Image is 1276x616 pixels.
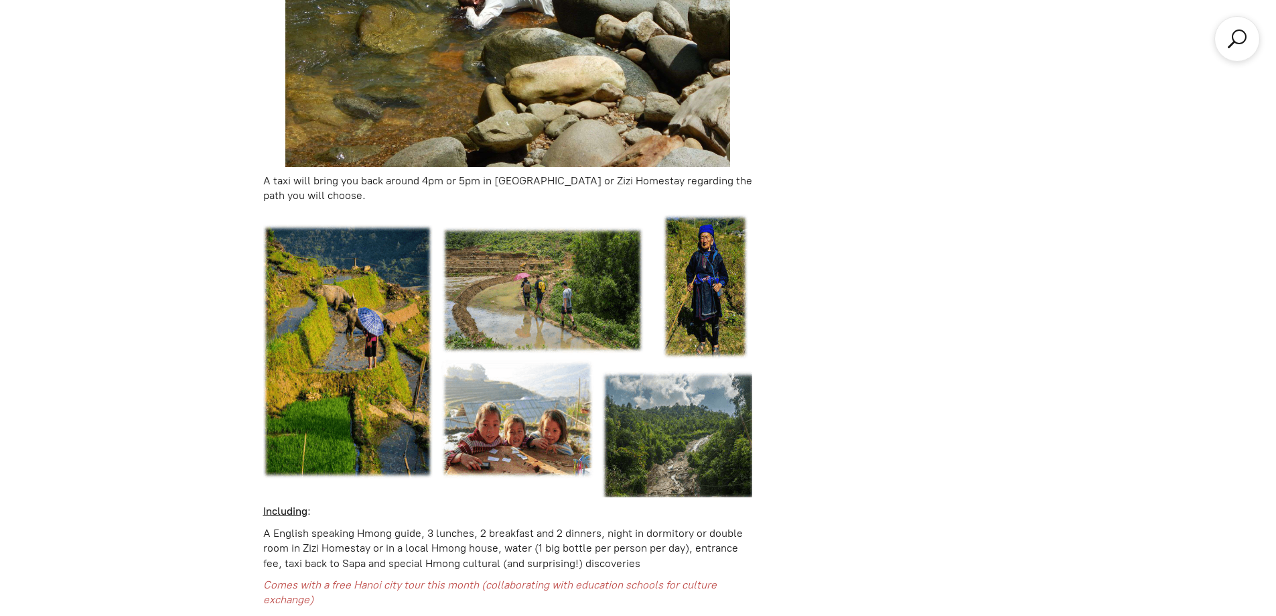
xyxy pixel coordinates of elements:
u: Including [263,505,307,517]
a: Search products [1225,27,1249,51]
p: A English speaking Hmong guide, 3 lunches, 2 breakfast and 2 dinners, night in dormitory or doubl... [263,526,753,571]
span: Comes with a free Hanoi city tour this month (collaborating with education schools for culture ex... [263,578,717,606]
p: A taxi will bring you back around 4pm or 5pm in [GEOGRAPHIC_DATA] or Zizi Homestay regarding the ... [263,174,753,204]
p: : [263,504,753,519]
